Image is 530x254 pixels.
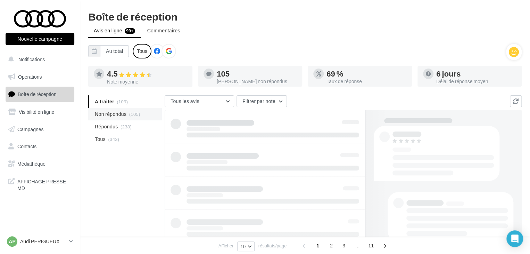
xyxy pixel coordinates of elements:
span: Afficher [218,243,234,249]
a: Opérations [4,70,76,84]
a: AFFICHAGE PRESSE MD [4,174,76,195]
span: Contacts [17,143,36,149]
span: Non répondus [95,111,126,118]
span: (105) [129,111,140,117]
span: (343) [108,136,119,142]
a: Visibilité en ligne [4,105,76,119]
button: Au total [100,45,129,57]
span: Opérations [18,74,42,80]
button: Nouvelle campagne [6,33,74,45]
a: Contacts [4,139,76,154]
div: Open Intercom Messenger [506,230,523,247]
span: Campagnes [17,126,44,132]
div: Note moyenne [107,79,187,84]
a: Campagnes [4,122,76,137]
span: Visibilité en ligne [19,109,54,115]
span: 1 [312,240,323,251]
span: Tous [95,136,106,143]
span: résultats/page [258,243,287,249]
div: Tous [133,44,151,58]
span: AFFICHAGE PRESSE MD [17,177,72,192]
button: Filtrer par note [237,95,287,107]
span: ... [352,240,363,251]
div: Délai de réponse moyen [436,79,516,84]
div: 105 [217,70,297,78]
div: Boîte de réception [88,11,522,22]
div: 4.5 [107,70,187,78]
button: Notifications [4,52,73,67]
span: (238) [121,124,132,129]
a: Médiathèque [4,157,76,171]
span: Tous les avis [171,98,199,104]
span: Répondus [95,123,118,130]
a: AP Audi PERIGUEUX [6,235,74,248]
p: Audi PERIGUEUX [20,238,66,245]
span: Boîte de réception [18,91,57,97]
div: [PERSON_NAME] non répondus [217,79,297,84]
span: Médiathèque [17,161,45,167]
span: AP [9,238,15,245]
a: Boîte de réception [4,87,76,102]
span: 11 [365,240,376,251]
div: 69 % [326,70,406,78]
div: 6 jours [436,70,516,78]
button: Au total [88,45,129,57]
button: Tous les avis [165,95,234,107]
button: 10 [237,241,254,251]
span: 2 [326,240,337,251]
span: 3 [338,240,349,251]
span: Notifications [18,56,45,62]
span: 10 [240,244,246,249]
div: Taux de réponse [326,79,406,84]
span: Commentaires [147,27,180,33]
